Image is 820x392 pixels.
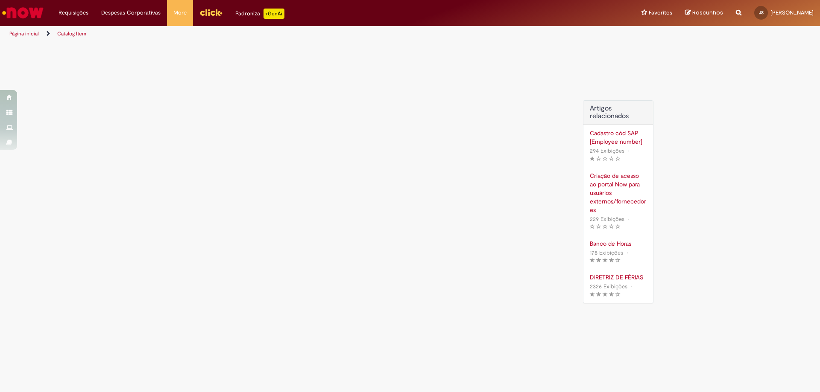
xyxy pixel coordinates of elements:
img: ServiceNow [1,4,45,21]
a: Criação de acesso ao portal Now para usuários externos/fornecedores [590,171,647,214]
a: Rascunhos [685,9,723,17]
span: • [625,247,630,258]
h3: Artigos relacionados [590,105,647,120]
span: 2326 Exibições [590,283,627,290]
span: More [173,9,187,17]
span: Despesas Corporativas [101,9,161,17]
span: Rascunhos [692,9,723,17]
span: 178 Exibições [590,249,623,256]
span: Requisições [59,9,88,17]
p: +GenAi [264,9,284,19]
span: JS [759,10,764,15]
span: • [626,213,631,225]
a: Cadastro cód SAP [Employee number] [590,129,647,146]
a: Banco de Horas [590,239,647,248]
div: Padroniza [235,9,284,19]
span: 294 Exibições [590,147,624,154]
span: • [626,145,631,157]
img: click_logo_yellow_360x200.png [199,6,223,19]
a: DIRETRIZ DE FÉRIAS [590,273,647,282]
span: Favoritos [649,9,672,17]
ul: Trilhas de página [6,26,540,42]
span: • [629,281,634,292]
a: Catalog Item [57,30,86,37]
span: [PERSON_NAME] [770,9,814,16]
span: 229 Exibições [590,215,624,223]
a: Página inicial [9,30,39,37]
